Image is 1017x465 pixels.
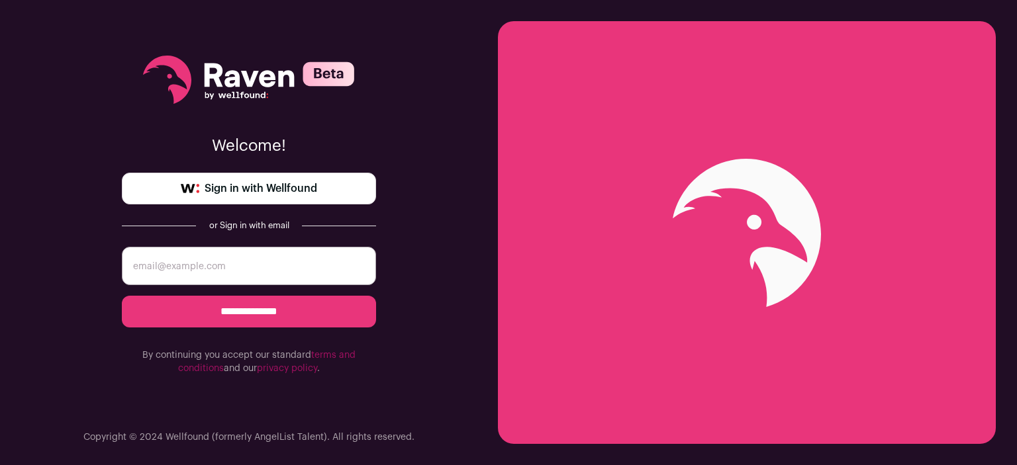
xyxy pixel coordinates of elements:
[122,349,376,375] p: By continuing you accept our standard and our .
[122,173,376,204] a: Sign in with Wellfound
[257,364,317,373] a: privacy policy
[122,247,376,285] input: email@example.com
[207,220,291,231] div: or Sign in with email
[83,431,414,444] p: Copyright © 2024 Wellfound (formerly AngelList Talent). All rights reserved.
[205,181,317,196] span: Sign in with Wellfound
[181,184,199,193] img: wellfound-symbol-flush-black-fb3c872781a75f747ccb3a119075da62bfe97bd399995f84a933054e44a575c4.png
[122,136,376,157] p: Welcome!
